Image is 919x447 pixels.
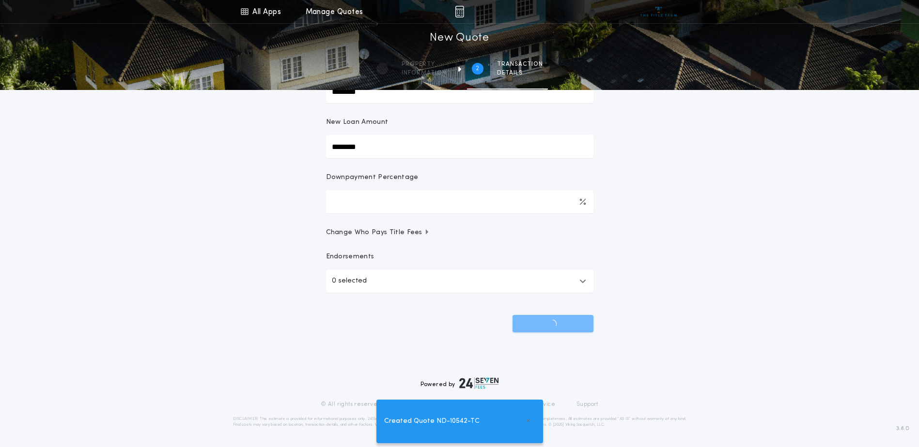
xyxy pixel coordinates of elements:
p: Downpayment Percentage [326,173,419,182]
input: New Loan Amount [326,135,593,158]
span: Created Quote ND-10542-TC [384,416,480,427]
img: logo [459,377,499,389]
span: information [402,69,447,77]
span: details [497,69,543,77]
h1: New Quote [430,30,489,46]
p: 0 selected [332,275,367,287]
button: 0 selected [326,269,593,293]
input: Sale Price [326,80,593,103]
h2: 2 [476,65,479,73]
img: img [455,6,464,17]
input: Downpayment Percentage [326,190,593,213]
span: Property [402,60,447,68]
span: Transaction [497,60,543,68]
p: Endorsements [326,252,593,262]
img: vs-icon [640,7,677,16]
span: Change Who Pays Title Fees [326,228,430,238]
p: New Loan Amount [326,118,389,127]
div: Powered by [421,377,499,389]
button: Change Who Pays Title Fees [326,228,593,238]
